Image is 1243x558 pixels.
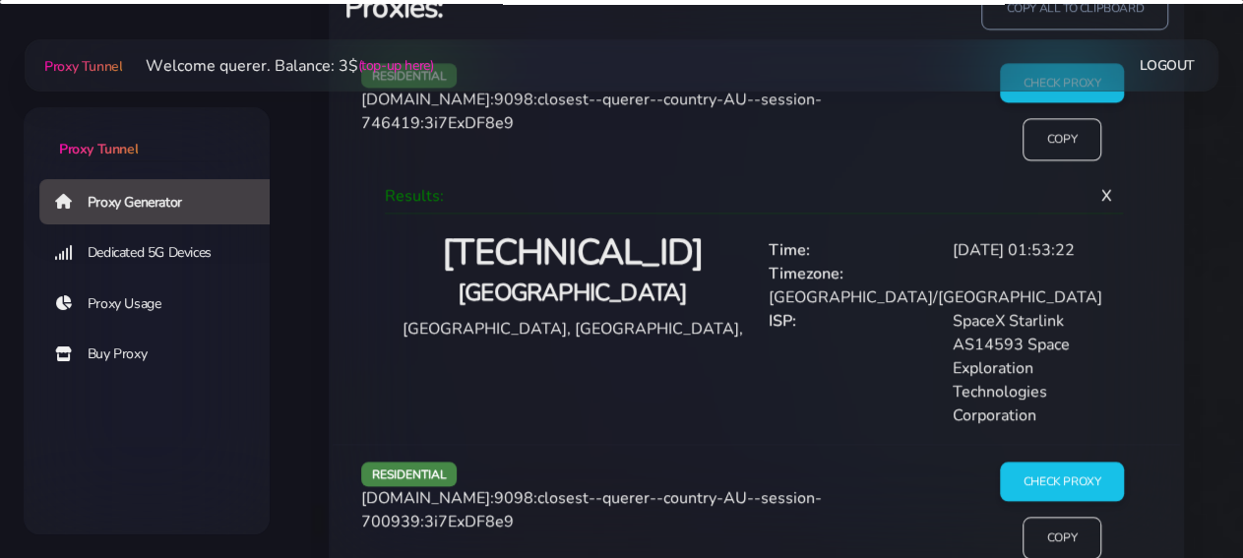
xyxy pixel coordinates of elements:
[385,185,444,207] span: Results:
[757,262,1125,285] div: Timezone:
[361,462,458,486] span: residential
[1023,118,1101,160] input: Copy
[361,89,822,134] span: [DOMAIN_NAME]:9098:closest--querer--country-AU--session-746419:3i7ExDF8e9
[39,332,285,377] a: Buy Proxy
[40,50,122,82] a: Proxy Tunnel
[122,54,433,78] li: Welcome querer. Balance: 3$
[757,238,941,262] div: Time:
[757,309,941,333] div: ISP:
[44,57,122,76] span: Proxy Tunnel
[39,230,285,276] a: Dedicated 5G Devices
[39,179,285,224] a: Proxy Generator
[361,487,822,532] span: [DOMAIN_NAME]:9098:closest--querer--country-AU--session-700939:3i7ExDF8e9
[357,55,433,76] a: (top-up here)
[1140,47,1195,84] a: Logout
[1000,462,1125,502] input: Check Proxy
[59,140,138,158] span: Proxy Tunnel
[940,333,1124,427] div: AS14593 Space Exploration Technologies Corporation
[940,238,1124,262] div: [DATE] 01:53:22
[401,277,745,309] h4: [GEOGRAPHIC_DATA]
[403,318,743,340] span: [GEOGRAPHIC_DATA], [GEOGRAPHIC_DATA],
[401,230,745,277] h2: [TECHNICAL_ID]
[1148,463,1218,533] iframe: Webchat Widget
[940,309,1124,333] div: SpaceX Starlink
[1086,169,1128,222] span: X
[39,281,285,327] a: Proxy Usage
[24,107,270,159] a: Proxy Tunnel
[757,285,1125,309] div: [GEOGRAPHIC_DATA]/[GEOGRAPHIC_DATA]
